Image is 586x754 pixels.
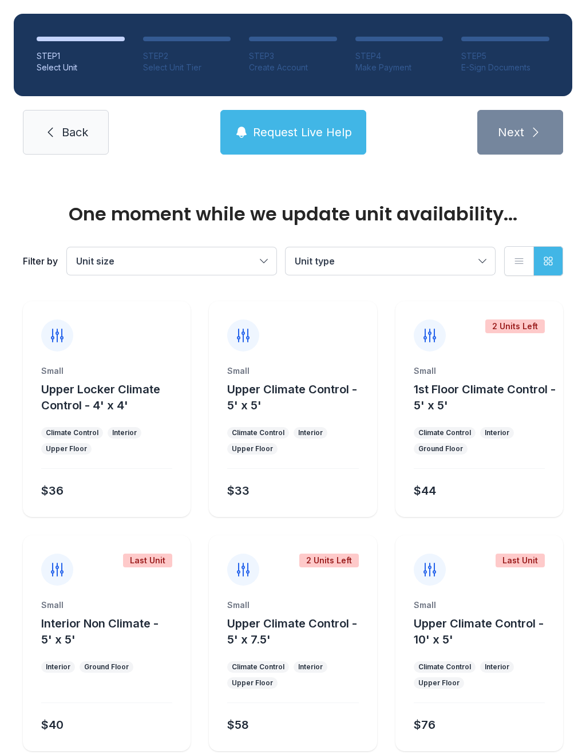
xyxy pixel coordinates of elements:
[227,717,249,733] div: $58
[23,205,563,223] div: One moment while we update unit availability...
[67,247,276,275] button: Unit size
[249,62,337,73] div: Create Account
[414,615,559,648] button: Upper Climate Control - 10' x 5'
[227,483,250,499] div: $33
[299,554,359,567] div: 2 Units Left
[414,382,556,412] span: 1st Floor Climate Control - 5' x 5'
[418,678,460,688] div: Upper Floor
[37,62,125,73] div: Select Unit
[227,599,358,611] div: Small
[298,428,323,437] div: Interior
[461,62,549,73] div: E-Sign Documents
[41,381,186,413] button: Upper Locker Climate Control - 4' x 4'
[41,615,186,648] button: Interior Non Climate - 5' x 5'
[41,617,159,646] span: Interior Non Climate - 5' x 5'
[485,319,545,333] div: 2 Units Left
[84,662,129,672] div: Ground Floor
[46,662,70,672] div: Interior
[496,554,545,567] div: Last Unit
[227,615,372,648] button: Upper Climate Control - 5' x 7.5'
[227,617,357,646] span: Upper Climate Control - 5' x 7.5'
[286,247,495,275] button: Unit type
[76,255,114,267] span: Unit size
[414,717,435,733] div: $76
[418,444,463,453] div: Ground Floor
[355,62,444,73] div: Make Payment
[414,617,544,646] span: Upper Climate Control - 10' x 5'
[414,381,559,413] button: 1st Floor Climate Control - 5' x 5'
[295,255,335,267] span: Unit type
[485,662,509,672] div: Interior
[41,717,64,733] div: $40
[414,483,436,499] div: $44
[418,428,471,437] div: Climate Control
[461,50,549,62] div: STEP 5
[253,124,352,140] span: Request Live Help
[232,662,284,672] div: Climate Control
[143,50,231,62] div: STEP 2
[41,599,172,611] div: Small
[227,381,372,413] button: Upper Climate Control - 5' x 5'
[41,483,64,499] div: $36
[232,678,273,688] div: Upper Floor
[227,365,358,377] div: Small
[41,365,172,377] div: Small
[485,428,509,437] div: Interior
[41,382,160,412] span: Upper Locker Climate Control - 4' x 4'
[355,50,444,62] div: STEP 4
[232,428,284,437] div: Climate Control
[123,554,172,567] div: Last Unit
[298,662,323,672] div: Interior
[112,428,137,437] div: Interior
[37,50,125,62] div: STEP 1
[46,444,87,453] div: Upper Floor
[227,382,357,412] span: Upper Climate Control - 5' x 5'
[414,599,545,611] div: Small
[143,62,231,73] div: Select Unit Tier
[414,365,545,377] div: Small
[498,124,524,140] span: Next
[23,254,58,268] div: Filter by
[232,444,273,453] div: Upper Floor
[249,50,337,62] div: STEP 3
[418,662,471,672] div: Climate Control
[62,124,88,140] span: Back
[46,428,98,437] div: Climate Control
